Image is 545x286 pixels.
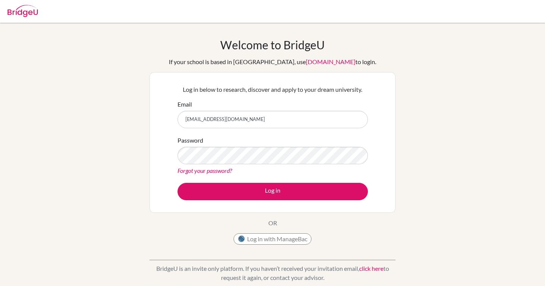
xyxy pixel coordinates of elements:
label: Email [178,100,192,109]
label: Password [178,136,203,145]
p: OR [268,218,277,228]
h1: Welcome to BridgeU [220,38,325,52]
img: Bridge-U [8,5,38,17]
a: click here [359,265,383,272]
p: BridgeU is an invite only platform. If you haven’t received your invitation email, to request it ... [149,264,396,282]
a: Forgot your password? [178,167,232,174]
button: Log in [178,183,368,200]
button: Log in with ManageBac [234,233,311,245]
p: Log in below to research, discover and apply to your dream university. [178,85,368,94]
div: If your school is based in [GEOGRAPHIC_DATA], use to login. [169,57,376,66]
a: [DOMAIN_NAME] [306,58,355,65]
